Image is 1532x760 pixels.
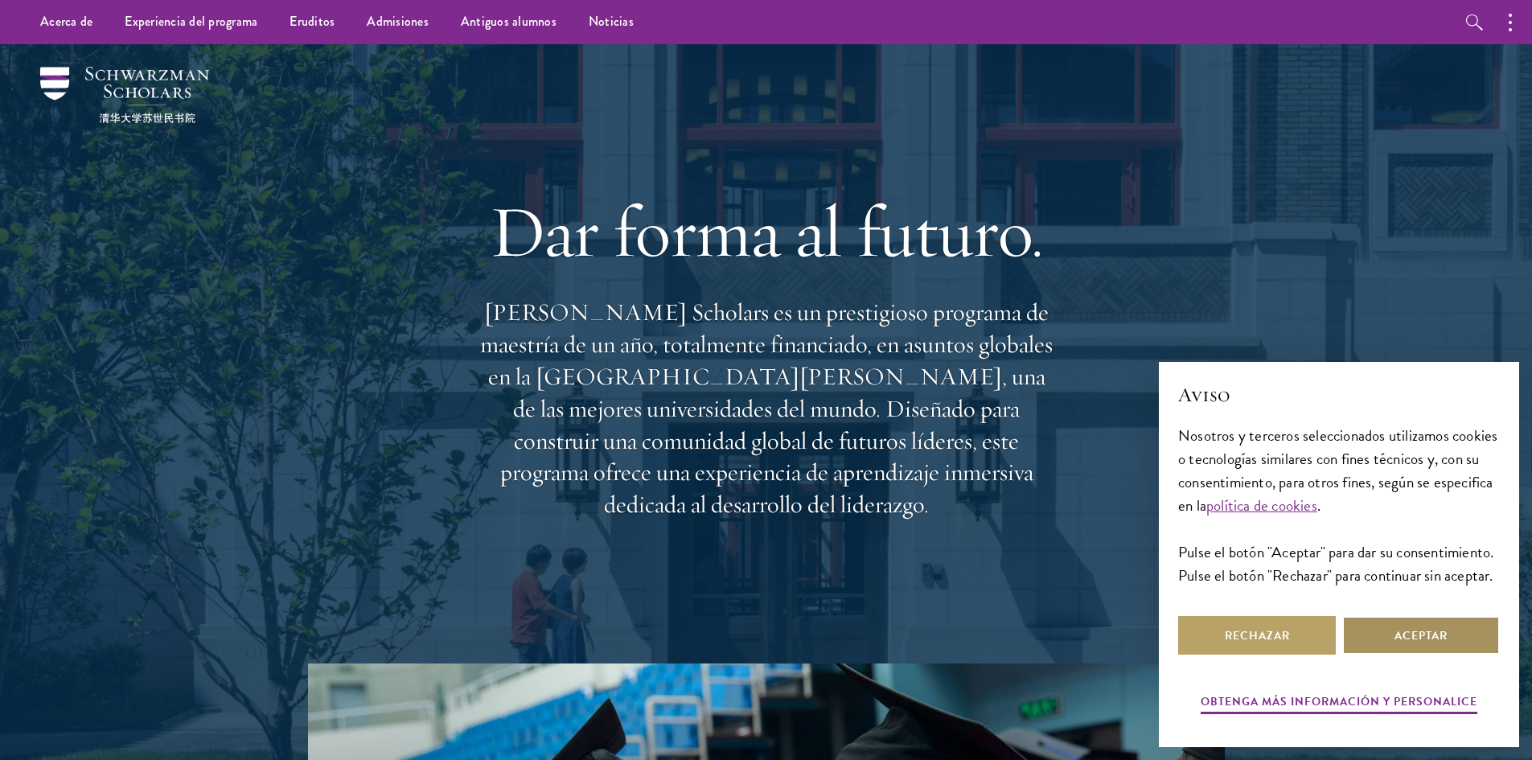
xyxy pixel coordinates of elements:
[1178,540,1493,587] font: Pulse el botón "Aceptar" para dar su consentimiento. Pulse el botón "Rechazar" para continuar sin...
[1342,616,1500,655] button: Aceptar
[40,67,209,123] img: Becarios Schwarzman
[1201,689,1477,717] button: Obtenga más información y personalice
[40,12,92,31] font: Acerca de
[367,12,429,31] font: Admisiones
[461,12,557,31] font: Antiguos alumnos
[1178,616,1336,655] button: Rechazar
[1178,382,1230,407] font: Aviso
[589,12,634,31] font: Noticias
[1206,494,1317,517] a: política de cookies
[1394,627,1448,644] font: Aceptar
[480,297,1053,520] font: [PERSON_NAME] Scholars es un prestigioso programa de maestría de un año, totalmente financiado, e...
[488,187,1044,277] font: Dar forma al futuro.
[1225,627,1290,644] font: Rechazar
[1317,494,1320,517] font: .
[125,12,257,31] font: Experiencia del programa
[1178,424,1497,517] font: Nosotros y terceros seleccionados utilizamos cookies o tecnologías similares con fines técnicos y...
[1201,693,1477,710] font: Obtenga más información y personalice
[290,12,335,31] font: Eruditos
